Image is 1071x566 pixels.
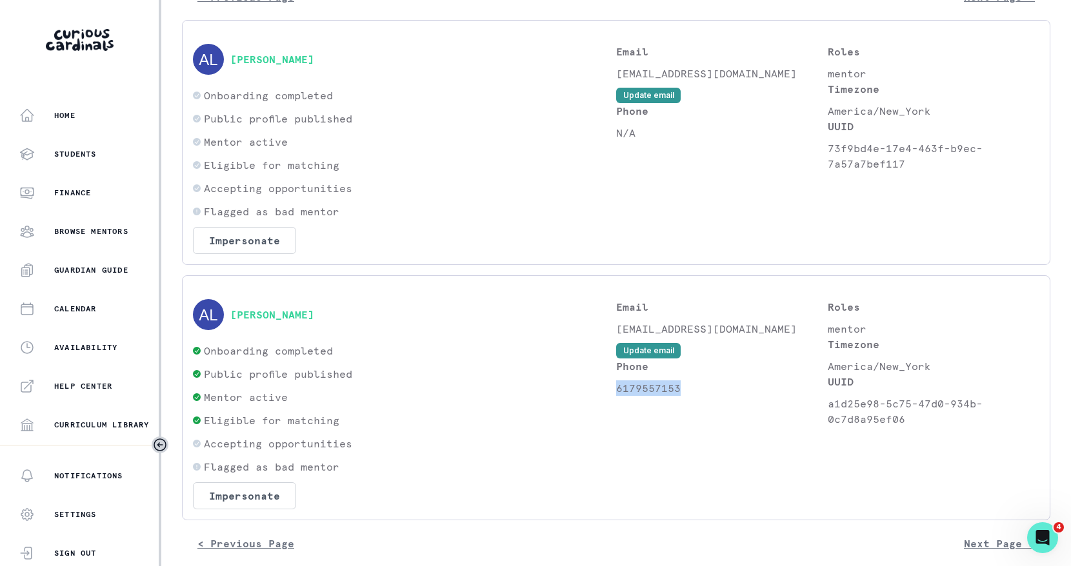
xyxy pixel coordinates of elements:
p: [EMAIL_ADDRESS][DOMAIN_NAME] [616,66,828,81]
span: 4 [1054,522,1064,532]
button: [PERSON_NAME] [230,53,314,66]
p: America/New_York [828,103,1039,119]
p: 73f9bd4e-17e4-463f-b9ec-7a57a7bef117 [828,141,1039,171]
p: Finance [54,188,91,198]
p: Phone [616,358,828,374]
p: Flagged as bad mentor [204,204,339,219]
iframe: Intercom live chat [1027,522,1058,553]
p: UUID [828,374,1039,389]
p: Eligible for matching [204,157,339,173]
p: Help Center [54,381,112,391]
p: a1d25e98-5c75-47d0-934b-0c7d8a95ef06 [828,396,1039,427]
button: Impersonate [193,227,296,254]
p: Timezone [828,337,1039,352]
button: Impersonate [193,482,296,509]
p: Onboarding completed [204,343,333,358]
p: Public profile published [204,111,352,126]
p: Timezone [828,81,1039,97]
img: Curious Cardinals Logo [46,29,114,51]
p: Curriculum Library [54,420,150,430]
p: Mentor active [204,134,288,150]
p: Availability [54,342,117,353]
button: [PERSON_NAME] [230,308,314,321]
p: Flagged as bad mentor [204,459,339,474]
p: Email [616,299,828,315]
p: America/New_York [828,358,1039,374]
p: Students [54,149,97,159]
p: Calendar [54,304,97,314]
p: mentor [828,66,1039,81]
p: Onboarding completed [204,88,333,103]
button: Update email [616,343,681,358]
p: [EMAIL_ADDRESS][DOMAIN_NAME] [616,321,828,337]
p: Guardian Guide [54,265,128,275]
p: Home [54,110,75,121]
p: Sign Out [54,548,97,558]
img: svg [193,299,224,330]
button: Next Page > [948,531,1050,556]
p: Notifications [54,471,123,481]
p: Accepting opportunities [204,436,352,451]
p: 6179557153 [616,380,828,396]
p: Email [616,44,828,59]
p: Browse Mentors [54,226,128,237]
p: N/A [616,125,828,141]
img: svg [193,44,224,75]
button: < Previous Page [182,531,310,556]
p: mentor [828,321,1039,337]
p: Roles [828,299,1039,315]
p: Phone [616,103,828,119]
p: Roles [828,44,1039,59]
button: Update email [616,88,681,103]
p: Public profile published [204,366,352,382]
p: UUID [828,119,1039,134]
p: Accepting opportunities [204,181,352,196]
button: Toggle sidebar [152,436,168,453]
p: Mentor active [204,389,288,405]
p: Settings [54,509,97,520]
p: Eligible for matching [204,413,339,428]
